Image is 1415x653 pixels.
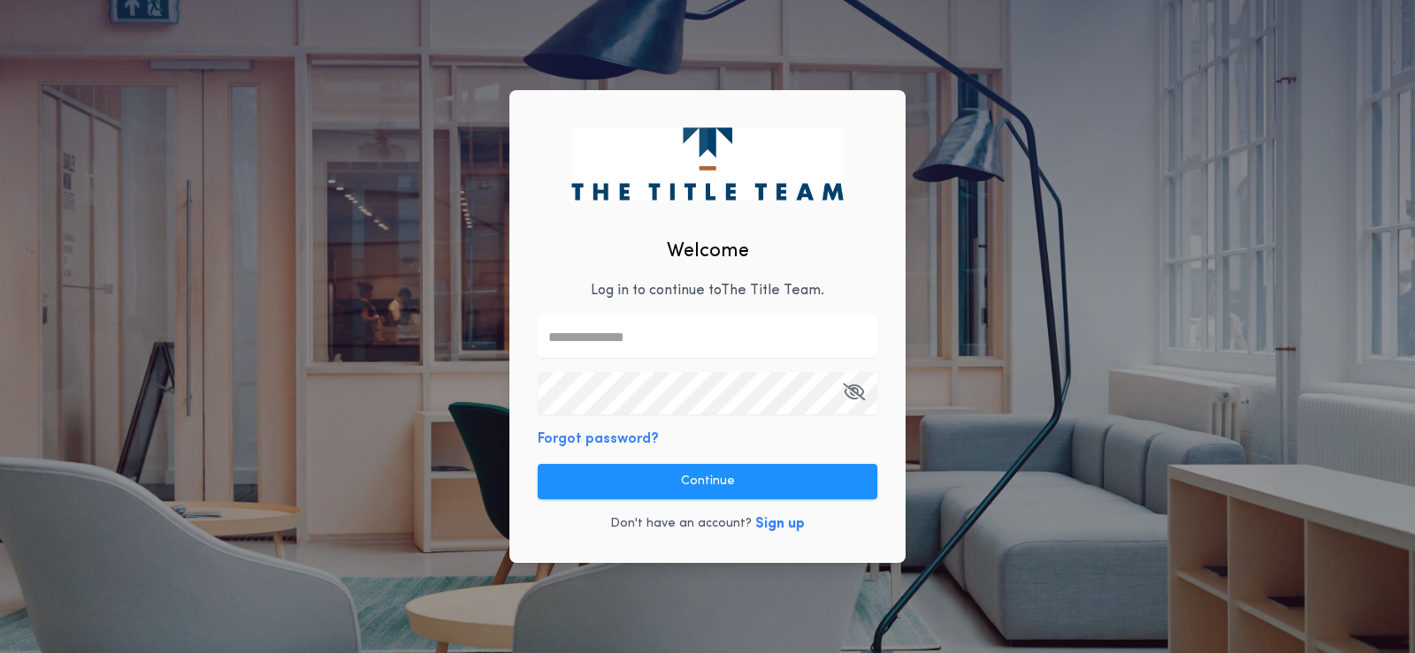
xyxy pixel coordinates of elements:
p: Log in to continue to The Title Team . [591,280,824,301]
button: Continue [538,464,877,499]
button: Forgot password? [538,429,659,450]
p: Don't have an account? [610,515,752,533]
img: logo [571,127,843,200]
button: Sign up [755,513,805,535]
h2: Welcome [667,237,749,266]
